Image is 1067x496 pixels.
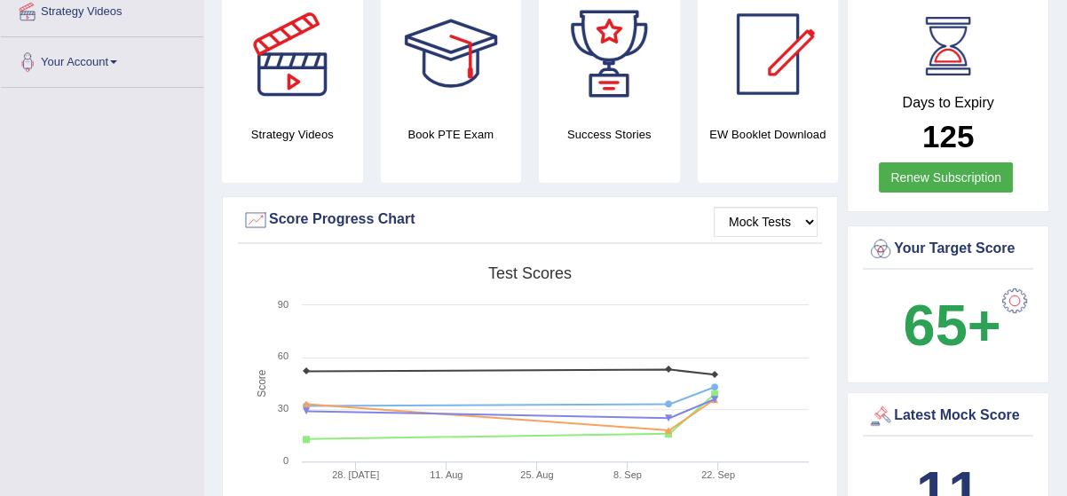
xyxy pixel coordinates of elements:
[242,207,818,233] div: Score Progress Chart
[867,236,1029,263] div: Your Target Score
[701,469,735,480] tspan: 22. Sep
[922,119,974,154] b: 125
[278,350,288,361] text: 60
[222,125,363,144] h4: Strategy Videos
[278,403,288,413] text: 30
[867,95,1029,111] h4: Days to Expiry
[381,125,522,144] h4: Book PTE Exam
[332,469,379,480] tspan: 28. [DATE]
[283,455,288,466] text: 0
[867,403,1029,429] div: Latest Mock Score
[698,125,839,144] h4: EW Booklet Download
[613,469,642,480] tspan: 8. Sep
[278,299,288,310] text: 90
[488,264,572,282] tspan: Test scores
[539,125,680,144] h4: Success Stories
[1,37,203,82] a: Your Account
[903,293,1000,358] b: 65+
[430,469,462,480] tspan: 11. Aug
[520,469,553,480] tspan: 25. Aug
[879,162,1013,193] a: Renew Subscription
[256,369,268,398] tspan: Score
